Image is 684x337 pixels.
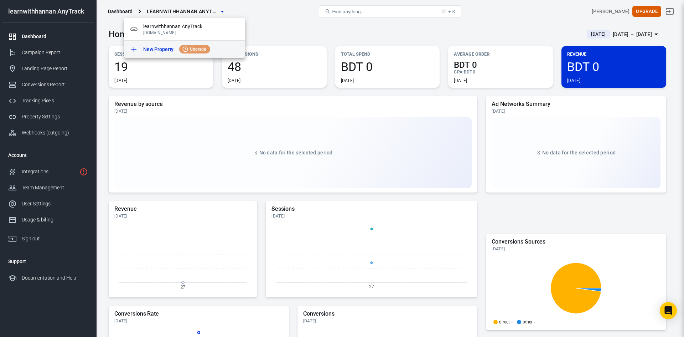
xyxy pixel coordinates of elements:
p: [DOMAIN_NAME] [143,30,239,35]
div: learnwithhannan AnyTrack[DOMAIN_NAME] [124,18,245,41]
div: Open Intercom Messenger [660,302,677,319]
span: learnwithhannan AnyTrack [143,23,239,30]
p: New Property [143,46,173,53]
span: Upgrade [187,46,209,52]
